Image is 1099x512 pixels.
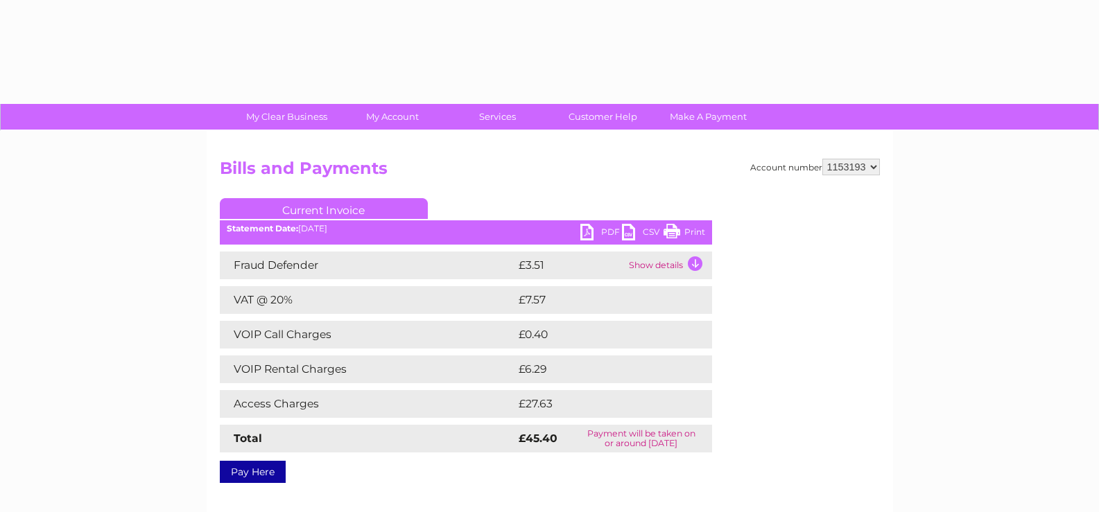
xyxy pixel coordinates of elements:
strong: £45.40 [519,432,557,445]
div: [DATE] [220,224,712,233]
a: CSV [622,224,664,244]
a: Current Invoice [220,198,428,219]
a: Customer Help [546,104,660,130]
td: Payment will be taken on or around [DATE] [571,425,711,452]
td: £27.63 [515,390,684,418]
strong: Total [234,432,262,445]
td: VOIP Call Charges [220,321,515,348]
td: VAT @ 20% [220,286,515,314]
td: £0.40 [515,321,680,348]
h2: Bills and Payments [220,159,880,185]
a: PDF [580,224,622,244]
a: Make A Payment [651,104,765,130]
td: £7.57 [515,286,679,314]
a: Print [664,224,705,244]
a: Services [440,104,555,130]
div: Account number [750,159,880,175]
td: Fraud Defender [220,251,515,279]
a: Pay Here [220,461,286,483]
a: My Account [335,104,449,130]
td: £6.29 [515,355,680,383]
a: My Clear Business [230,104,344,130]
td: VOIP Rental Charges [220,355,515,383]
td: £3.51 [515,251,625,279]
td: Show details [625,251,712,279]
b: Statement Date: [227,223,298,233]
td: Access Charges [220,390,515,418]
